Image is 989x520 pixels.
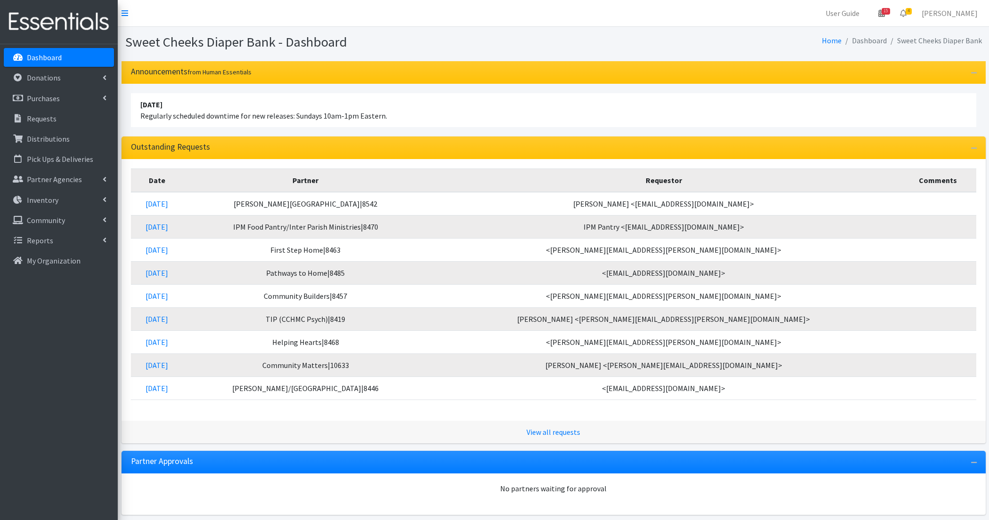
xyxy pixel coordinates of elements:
[4,6,114,38] img: HumanEssentials
[146,245,168,255] a: [DATE]
[822,36,842,45] a: Home
[125,34,550,50] h1: Sweet Cheeks Diaper Bank - Dashboard
[27,256,81,265] p: My Organization
[4,89,114,108] a: Purchases
[428,376,899,400] td: <[EMAIL_ADDRESS][DOMAIN_NAME]>
[27,134,70,144] p: Distributions
[428,353,899,376] td: [PERSON_NAME] <[PERSON_NAME][EMAIL_ADDRESS][DOMAIN_NAME]>
[183,284,428,307] td: Community Builders|8457
[4,48,114,67] a: Dashboard
[900,168,976,192] th: Comments
[131,93,976,127] li: Regularly scheduled downtime for new releases: Sundays 10am-1pm Eastern.
[887,34,982,48] li: Sweet Cheeks Diaper Bank
[882,8,890,15] span: 15
[183,261,428,284] td: Pathways to Home|8485
[27,94,60,103] p: Purchases
[27,154,93,164] p: Pick Ups & Deliveries
[146,337,168,347] a: [DATE]
[428,330,899,353] td: <[PERSON_NAME][EMAIL_ADDRESS][PERSON_NAME][DOMAIN_NAME]>
[914,4,985,23] a: [PERSON_NAME]
[4,211,114,230] a: Community
[27,73,61,82] p: Donations
[4,170,114,189] a: Partner Agencies
[131,142,210,152] h3: Outstanding Requests
[187,68,251,76] small: from Human Essentials
[842,34,887,48] li: Dashboard
[4,191,114,209] a: Inventory
[183,330,428,353] td: Helping Hearts|8468
[140,100,162,109] strong: [DATE]
[527,427,580,437] a: View all requests
[183,192,428,216] td: [PERSON_NAME][GEOGRAPHIC_DATA]|8542
[428,284,899,307] td: <[PERSON_NAME][EMAIL_ADDRESS][PERSON_NAME][DOMAIN_NAME]>
[183,168,428,192] th: Partner
[4,68,114,87] a: Donations
[4,129,114,148] a: Distributions
[4,150,114,168] a: Pick Ups & Deliveries
[183,238,428,261] td: First Step Home|8463
[818,4,867,23] a: User Guide
[892,4,914,23] a: 4
[428,238,899,261] td: <[PERSON_NAME][EMAIL_ADDRESS][PERSON_NAME][DOMAIN_NAME]>
[183,215,428,238] td: IPM Food Pantry/Inter Parish Ministries|8470
[906,8,912,15] span: 4
[27,216,65,225] p: Community
[146,222,168,232] a: [DATE]
[183,353,428,376] td: Community Matters|10633
[146,314,168,324] a: [DATE]
[4,251,114,270] a: My Organization
[27,175,82,184] p: Partner Agencies
[131,168,184,192] th: Date
[131,456,193,466] h3: Partner Approvals
[27,53,62,62] p: Dashboard
[183,307,428,330] td: TIP (CCHMC Psych)|8419
[183,376,428,400] td: [PERSON_NAME]/[GEOGRAPHIC_DATA]|8446
[428,261,899,284] td: <[EMAIL_ADDRESS][DOMAIN_NAME]>
[428,307,899,330] td: [PERSON_NAME] <[PERSON_NAME][EMAIL_ADDRESS][PERSON_NAME][DOMAIN_NAME]>
[4,231,114,250] a: Reports
[131,67,251,77] h3: Announcements
[428,168,899,192] th: Requestor
[146,360,168,370] a: [DATE]
[27,195,58,205] p: Inventory
[871,4,892,23] a: 15
[428,215,899,238] td: IPM Pantry <[EMAIL_ADDRESS][DOMAIN_NAME]>
[4,109,114,128] a: Requests
[146,268,168,278] a: [DATE]
[27,236,53,245] p: Reports
[146,384,168,393] a: [DATE]
[131,483,976,494] div: No partners waiting for approval
[146,199,168,208] a: [DATE]
[428,192,899,216] td: [PERSON_NAME] <[EMAIL_ADDRESS][DOMAIN_NAME]>
[146,291,168,301] a: [DATE]
[27,114,57,123] p: Requests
